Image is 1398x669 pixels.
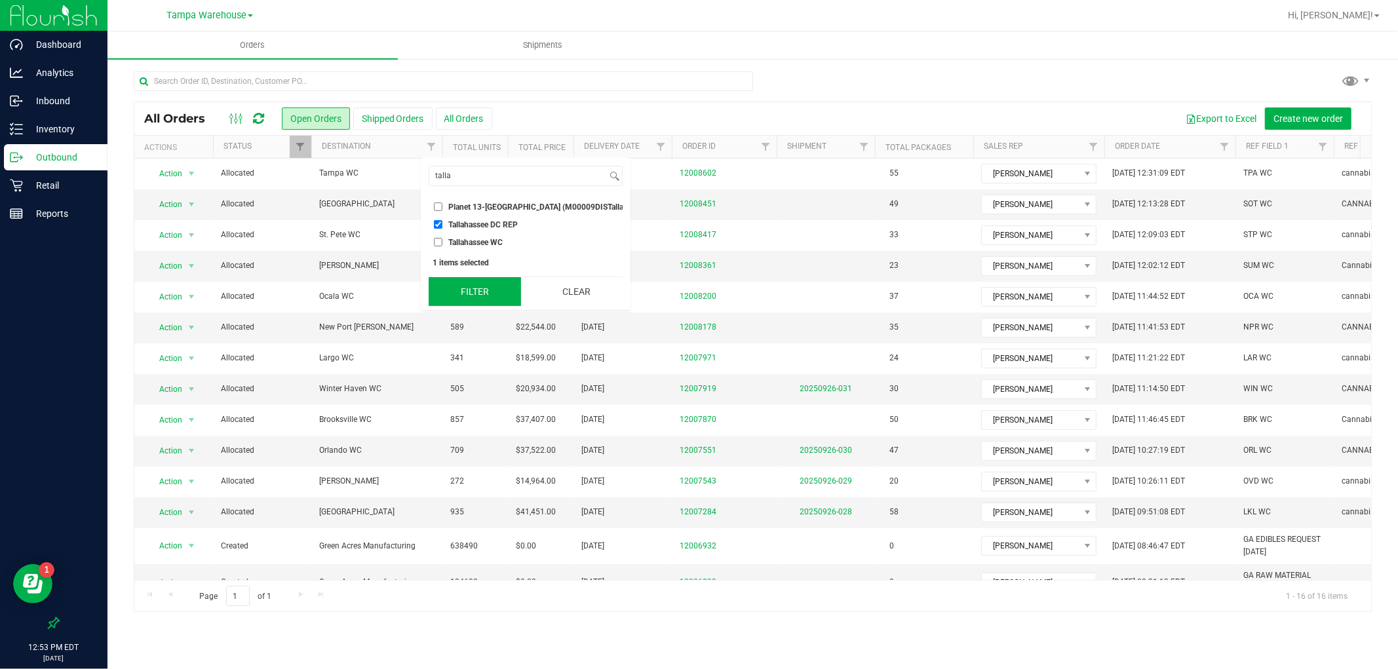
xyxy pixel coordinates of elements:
[650,136,672,158] a: Filter
[398,31,688,59] a: Shipments
[982,411,1079,429] span: [PERSON_NAME]
[883,573,901,592] span: 0
[319,413,435,426] span: Brooksville WC
[290,136,311,158] a: Filter
[883,503,905,522] span: 58
[221,321,303,334] span: Allocated
[581,475,604,487] span: [DATE]
[147,318,183,337] span: Action
[1243,569,1326,594] span: GA RAW MATERIAL REQUEST [DATE]
[1177,107,1265,130] button: Export to Excel
[144,143,208,152] div: Actions
[680,540,716,552] a: 12006932
[221,383,303,395] span: Allocated
[184,349,200,368] span: select
[1112,444,1185,457] span: [DATE] 10:27:19 EDT
[680,413,716,426] a: 12007870
[1342,475,1374,487] span: cannabis
[883,287,905,306] span: 37
[433,258,619,267] div: 1 items selected
[184,318,200,337] span: select
[10,207,23,220] inline-svg: Reports
[184,288,200,306] span: select
[221,475,303,487] span: Allocated
[883,225,905,244] span: 33
[883,256,905,275] span: 23
[680,444,716,457] a: 12007551
[1243,383,1273,395] span: WIN WC
[982,472,1079,491] span: [PERSON_NAME]
[1112,321,1185,334] span: [DATE] 11:41:53 EDT
[581,444,604,457] span: [DATE]
[10,94,23,107] inline-svg: Inbound
[506,39,581,51] span: Shipments
[516,383,556,395] span: $20,934.00
[319,290,435,303] span: Ocala WC
[429,277,521,306] button: Filter
[516,444,556,457] span: $37,522.00
[680,259,716,272] a: 12008361
[982,257,1079,275] span: [PERSON_NAME]
[1243,352,1272,364] span: LAR WC
[319,321,435,334] span: New Port [PERSON_NAME]
[453,143,501,152] a: Total Units
[147,288,183,306] span: Action
[1312,136,1334,158] a: Filter
[883,379,905,398] span: 30
[755,136,777,158] a: Filter
[319,475,435,487] span: [PERSON_NAME]
[984,142,1023,151] a: Sales Rep
[450,321,464,334] span: 589
[1342,352,1374,364] span: cannabis
[800,384,852,393] a: 20250926-031
[221,229,303,241] span: Allocated
[450,413,464,426] span: 857
[23,93,102,109] p: Inbound
[1342,259,1376,272] span: Cannabis
[134,71,753,91] input: Search Order ID, Destination, Customer PO...
[883,472,905,491] span: 20
[516,413,556,426] span: $37,407.00
[434,238,442,246] input: Tallahassee WC
[581,383,604,395] span: [DATE]
[883,441,905,460] span: 47
[221,540,303,552] span: Created
[23,121,102,137] p: Inventory
[319,198,435,210] span: [GEOGRAPHIC_DATA]
[800,476,852,486] a: 20250926-029
[1243,321,1273,334] span: NPR WC
[221,352,303,364] span: Allocated
[147,472,183,491] span: Action
[682,142,716,151] a: Order ID
[147,226,183,244] span: Action
[147,257,183,275] span: Action
[584,142,640,151] a: Delivery Date
[1112,290,1185,303] span: [DATE] 11:44:52 EDT
[680,475,716,487] a: 12007543
[147,380,183,398] span: Action
[23,149,102,165] p: Outbound
[680,506,716,518] a: 12007284
[221,444,303,457] span: Allocated
[10,123,23,136] inline-svg: Inventory
[436,107,492,130] button: All Orders
[982,195,1079,214] span: [PERSON_NAME]
[319,506,435,518] span: [GEOGRAPHIC_DATA]
[282,107,350,130] button: Open Orders
[184,411,200,429] span: select
[1342,413,1376,426] span: Cannabis
[1083,136,1104,158] a: Filter
[982,226,1079,244] span: [PERSON_NAME]
[680,352,716,364] a: 12007971
[982,288,1079,306] span: [PERSON_NAME]
[353,107,433,130] button: Shipped Orders
[581,576,604,588] span: [DATE]
[1342,198,1380,210] span: CANNABIS
[184,573,200,592] span: select
[448,203,664,211] span: Planet 13-[GEOGRAPHIC_DATA] (M00009DISTallahassee001)
[1243,259,1274,272] span: SUM WC
[1115,142,1160,151] a: Order Date
[1243,533,1326,558] span: GA EDIBLES REQUEST [DATE]
[147,349,183,368] span: Action
[800,446,852,455] a: 20250926-030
